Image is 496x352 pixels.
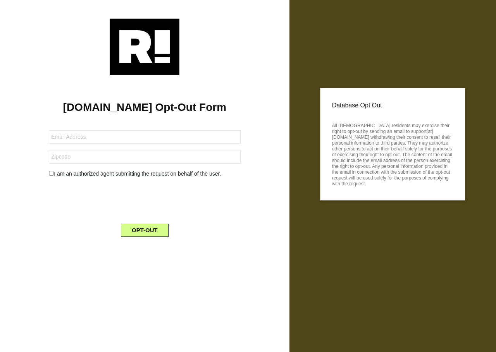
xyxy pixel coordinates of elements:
[332,121,453,187] p: All [DEMOGRAPHIC_DATA] residents may exercise their right to opt-out by sending an email to suppo...
[49,130,240,144] input: Email Address
[12,101,278,114] h1: [DOMAIN_NAME] Opt-Out Form
[332,100,453,111] p: Database Opt Out
[110,19,179,75] img: Retention.com
[121,224,169,237] button: OPT-OUT
[49,150,240,164] input: Zipcode
[86,184,203,214] iframe: reCAPTCHA
[43,170,246,178] div: I am an authorized agent submitting the request on behalf of the user.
